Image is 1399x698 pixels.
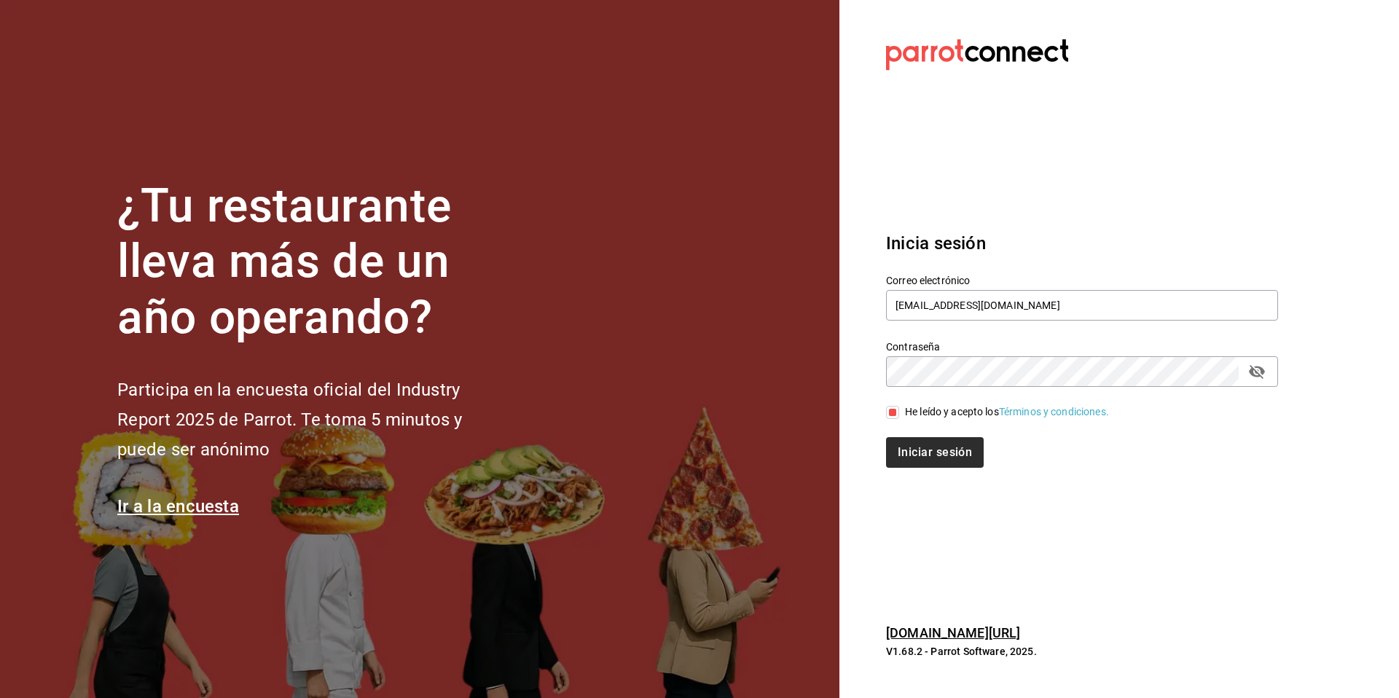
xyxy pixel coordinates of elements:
a: Ir a la encuesta [117,496,239,517]
label: Contraseña [886,341,1278,351]
a: Términos y condiciones. [999,406,1109,417]
input: Ingresa tu correo electrónico [886,290,1278,321]
h2: Participa en la encuesta oficial del Industry Report 2025 de Parrot. Te toma 5 minutos y puede se... [117,375,511,464]
button: passwordField [1245,359,1269,384]
h1: ¿Tu restaurante lleva más de un año operando? [117,179,511,346]
p: V1.68.2 - Parrot Software, 2025. [886,644,1278,659]
a: [DOMAIN_NAME][URL] [886,625,1020,640]
div: He leído y acepto los [905,404,1109,420]
h3: Inicia sesión [886,230,1278,256]
label: Correo electrónico [886,275,1278,285]
button: Iniciar sesión [886,437,984,468]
